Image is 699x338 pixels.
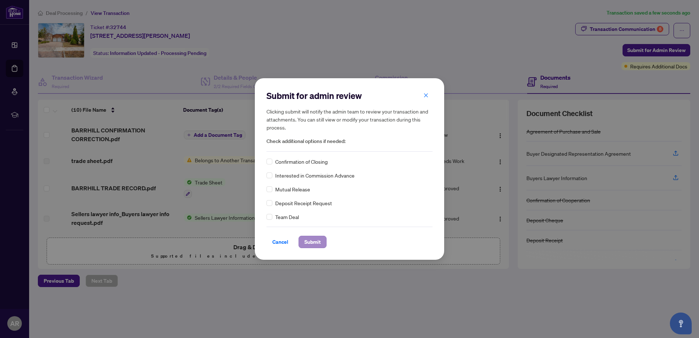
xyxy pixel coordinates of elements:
span: close [423,93,429,98]
span: Confirmation of Closing [275,158,328,166]
button: Cancel [266,236,294,248]
button: Submit [299,236,327,248]
span: Submit [304,236,321,248]
span: Interested in Commission Advance [275,171,355,179]
span: Check additional options if needed: [266,137,433,146]
span: Mutual Release [275,185,310,193]
span: Deposit Receipt Request [275,199,332,207]
span: Team Deal [275,213,299,221]
h5: Clicking submit will notify the admin team to review your transaction and attachments. You can st... [266,107,433,131]
h2: Submit for admin review [266,90,433,102]
span: Cancel [272,236,288,248]
button: Open asap [670,313,692,334]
